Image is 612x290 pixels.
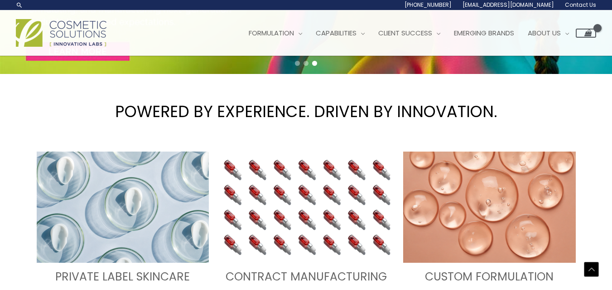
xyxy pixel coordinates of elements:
span: Emerging Brands [454,28,514,38]
span: Go to slide 1 [295,61,300,66]
a: About Us [521,20,576,47]
span: Formulation [249,28,294,38]
img: turnkey private label skincare [37,152,209,263]
h3: CONTRACT MANUFACTURING [220,270,392,285]
span: Contact Us [565,1,596,9]
a: Formulation [242,20,309,47]
span: Go to slide 2 [304,61,308,66]
img: Contract Manufacturing [220,152,392,263]
a: Capabilities [309,20,371,47]
span: Go to slide 3 [312,61,317,66]
img: Custom Formulation [403,152,576,263]
span: [EMAIL_ADDRESS][DOMAIN_NAME] [463,1,554,9]
span: [PHONE_NUMBER] [405,1,452,9]
span: Capabilities [316,28,357,38]
img: Cosmetic Solutions Logo [16,19,106,47]
a: Emerging Brands [447,20,521,47]
h3: CUSTOM FORMULATION [403,270,576,285]
nav: Site Navigation [235,20,596,47]
a: Search icon link [16,1,23,9]
h3: PRIVATE LABEL SKINCARE [37,270,209,285]
a: Client Success [371,20,447,47]
span: Client Success [378,28,432,38]
a: View Shopping Cart, empty [576,29,596,38]
span: About Us [528,28,561,38]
